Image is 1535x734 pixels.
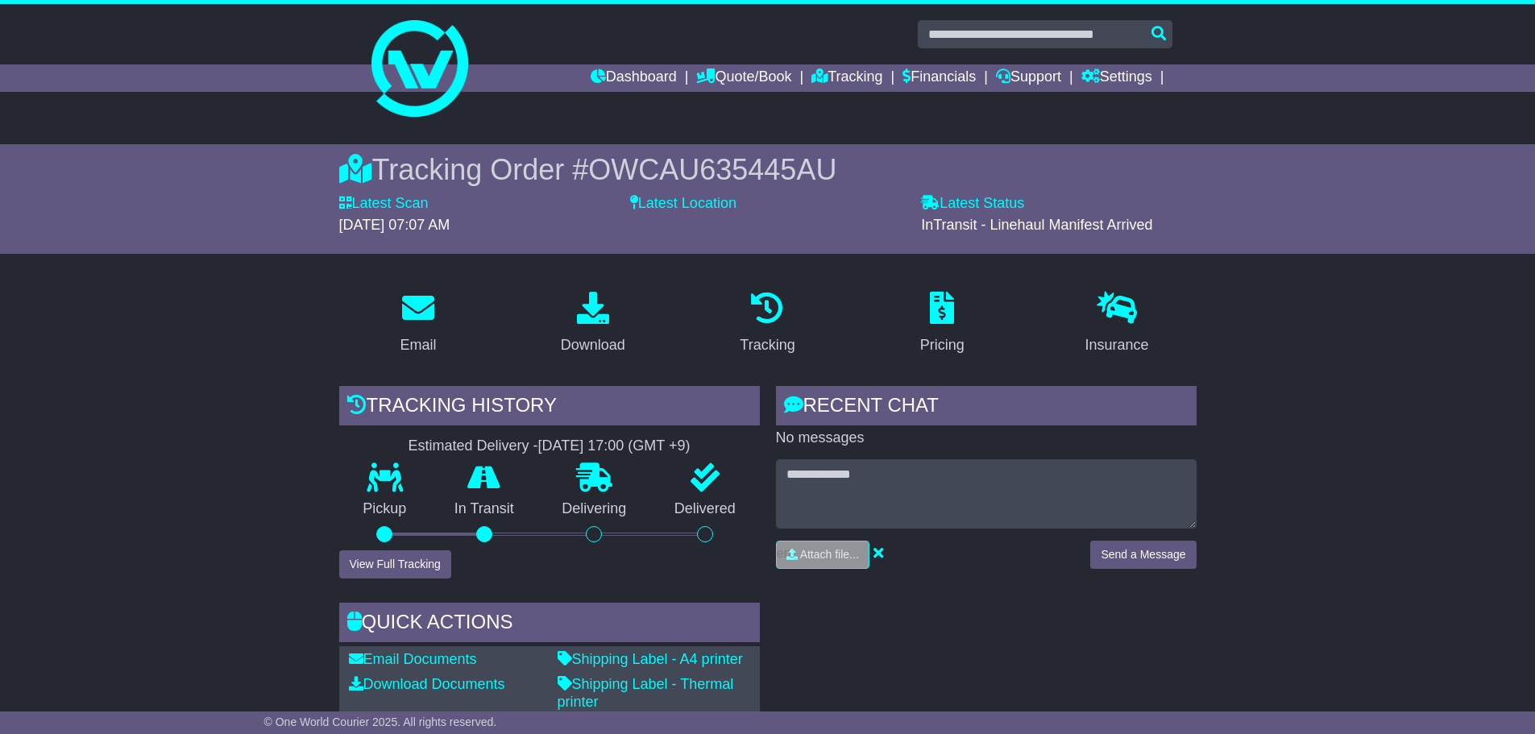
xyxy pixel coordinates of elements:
span: © One World Courier 2025. All rights reserved. [264,715,497,728]
a: Tracking [729,286,805,362]
button: View Full Tracking [339,550,451,578]
div: Pricing [920,334,965,356]
a: Email Documents [349,651,477,667]
a: Support [996,64,1061,92]
div: Tracking history [339,386,760,429]
a: Pricing [910,286,975,362]
a: Download Documents [349,676,505,692]
a: Shipping Label - A4 printer [558,651,743,667]
p: Delivered [650,500,760,518]
a: Settings [1081,64,1152,92]
p: Delivering [538,500,651,518]
a: Financials [902,64,976,92]
label: Latest Status [921,195,1024,213]
a: Tracking [811,64,882,92]
a: Dashboard [591,64,677,92]
a: Shipping Label - Thermal printer [558,676,734,710]
p: In Transit [430,500,538,518]
div: Quick Actions [339,603,760,646]
a: Download [550,286,636,362]
span: [DATE] 07:07 AM [339,217,450,233]
div: Estimated Delivery - [339,437,760,455]
div: Tracking Order # [339,152,1197,187]
div: Tracking [740,334,794,356]
div: Download [561,334,625,356]
div: Insurance [1085,334,1149,356]
div: RECENT CHAT [776,386,1197,429]
span: OWCAU635445AU [588,153,836,186]
div: [DATE] 17:00 (GMT +9) [538,437,691,455]
div: Email [400,334,436,356]
a: Quote/Book [696,64,791,92]
a: Email [389,286,446,362]
label: Latest Location [630,195,736,213]
button: Send a Message [1090,541,1196,569]
p: Pickup [339,500,431,518]
label: Latest Scan [339,195,429,213]
span: InTransit - Linehaul Manifest Arrived [921,217,1152,233]
p: No messages [776,429,1197,447]
a: Insurance [1075,286,1160,362]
